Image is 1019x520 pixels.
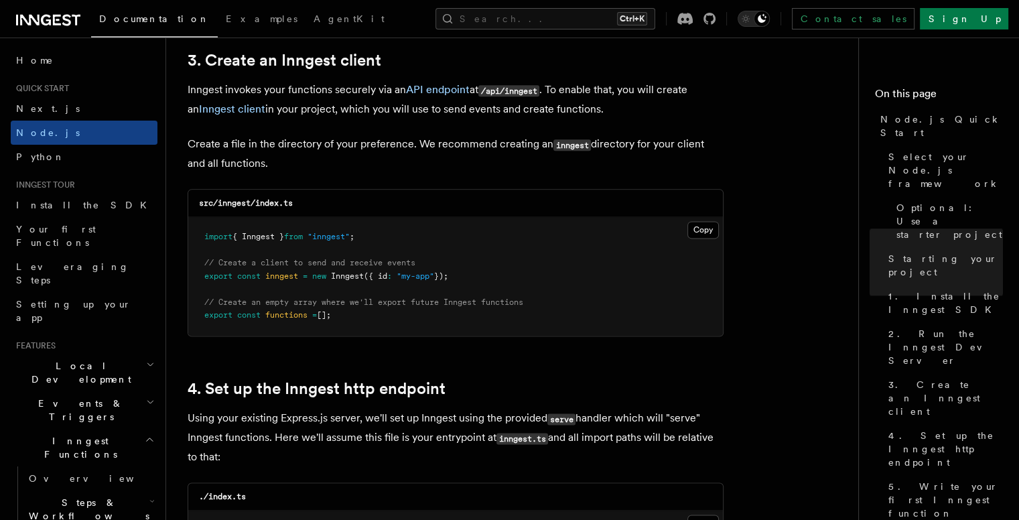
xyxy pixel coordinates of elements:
button: Local Development [11,354,157,391]
span: Overview [29,473,167,484]
button: Search...Ctrl+K [435,8,655,29]
span: const [237,310,261,320]
a: 4. Set up the Inngest http endpoint [883,424,1003,474]
span: ({ id [364,271,387,281]
kbd: Ctrl+K [617,12,647,25]
a: Examples [218,4,305,36]
a: Node.js [11,121,157,145]
span: ; [350,232,354,241]
button: Events & Triggers [11,391,157,429]
a: Python [11,145,157,169]
span: Select your Node.js framework [888,150,1003,190]
p: Create a file in the directory of your preference. We recommend creating an directory for your cl... [188,135,724,173]
span: Quick start [11,83,69,94]
span: 2. Run the Inngest Dev Server [888,327,1003,367]
span: AgentKit [314,13,385,24]
span: Inngest Functions [11,434,145,461]
a: 2. Run the Inngest Dev Server [883,322,1003,373]
span: Home [16,54,54,67]
span: functions [265,310,308,320]
a: Inngest client [199,103,265,115]
span: 3. Create an Inngest client [888,378,1003,418]
span: Documentation [99,13,210,24]
span: 4. Set up the Inngest http endpoint [888,429,1003,469]
span: Local Development [11,359,146,386]
button: Inngest Functions [11,429,157,466]
span: from [284,232,303,241]
a: Starting your project [883,247,1003,284]
span: Features [11,340,56,351]
span: Leveraging Steps [16,261,129,285]
code: inngest.ts [496,433,548,444]
a: API endpoint [406,83,470,96]
span: // Create a client to send and receive events [204,258,415,267]
span: "inngest" [308,232,350,241]
a: Sign Up [920,8,1008,29]
span: export [204,271,232,281]
span: Starting your project [888,252,1003,279]
a: Your first Functions [11,217,157,255]
a: Node.js Quick Start [875,107,1003,145]
span: Your first Functions [16,224,96,248]
span: 5. Write your first Inngest function [888,480,1003,520]
a: Leveraging Steps [11,255,157,292]
span: Install the SDK [16,200,155,210]
span: Python [16,151,65,162]
a: Next.js [11,96,157,121]
button: Toggle dark mode [738,11,770,27]
p: Inngest invokes your functions securely via an at . To enable that, you will create an in your pr... [188,80,724,119]
a: 1. Install the Inngest SDK [883,284,1003,322]
h4: On this page [875,86,1003,107]
span: Inngest tour [11,180,75,190]
span: = [303,271,308,281]
span: inngest [265,271,298,281]
button: Copy [687,221,719,239]
span: Examples [226,13,297,24]
a: Home [11,48,157,72]
a: 3. Create an Inngest client [188,51,381,70]
a: 3. Create an Inngest client [883,373,1003,424]
span: Setting up your app [16,299,131,323]
code: ./index.ts [199,492,246,501]
code: inngest [553,139,591,151]
span: import [204,232,232,241]
span: "my-app" [397,271,434,281]
a: Overview [23,466,157,491]
a: Setting up your app [11,292,157,330]
p: Using your existing Express.js server, we'll set up Inngest using the provided handler which will... [188,409,724,466]
span: Node.js [16,127,80,138]
code: src/inngest/index.ts [199,198,293,208]
a: Contact sales [792,8,914,29]
span: { Inngest } [232,232,284,241]
a: Select your Node.js framework [883,145,1003,196]
span: Optional: Use a starter project [896,201,1003,241]
span: : [387,271,392,281]
span: }); [434,271,448,281]
a: Documentation [91,4,218,38]
a: Install the SDK [11,193,157,217]
span: Inngest [331,271,364,281]
span: = [312,310,317,320]
span: []; [317,310,331,320]
span: const [237,271,261,281]
span: export [204,310,232,320]
span: new [312,271,326,281]
a: Optional: Use a starter project [891,196,1003,247]
span: Node.js Quick Start [880,113,1003,139]
code: serve [547,413,575,425]
span: 1. Install the Inngest SDK [888,289,1003,316]
span: Events & Triggers [11,397,146,424]
a: AgentKit [305,4,393,36]
code: /api/inngest [478,85,539,96]
span: // Create an empty array where we'll export future Inngest functions [204,298,523,307]
a: 4. Set up the Inngest http endpoint [188,379,446,398]
span: Next.js [16,103,80,114]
